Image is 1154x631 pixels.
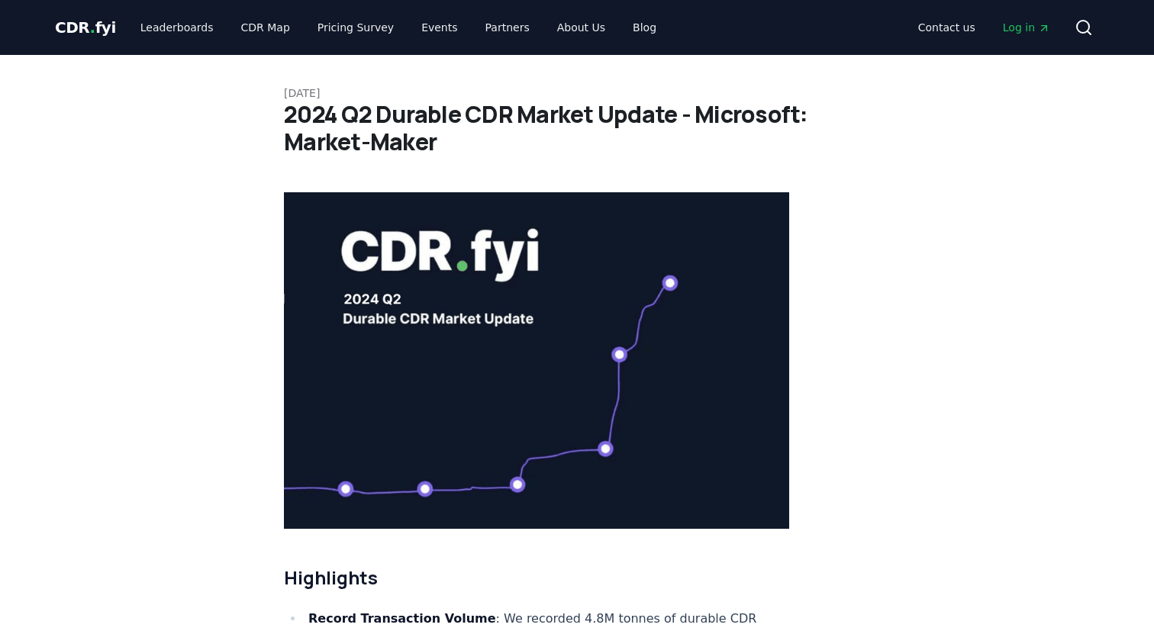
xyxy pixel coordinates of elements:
[284,192,789,529] img: blog post image
[55,18,116,37] span: CDR fyi
[1003,20,1050,35] span: Log in
[284,101,870,156] h1: 2024 Q2 Durable CDR Market Update - Microsoft: Market-Maker
[409,14,469,41] a: Events
[473,14,542,41] a: Partners
[906,14,988,41] a: Contact us
[305,14,406,41] a: Pricing Survey
[621,14,669,41] a: Blog
[308,611,496,626] strong: Record Transaction Volume
[991,14,1062,41] a: Log in
[284,85,870,101] p: [DATE]
[545,14,617,41] a: About Us
[90,18,95,37] span: .
[55,17,116,38] a: CDR.fyi
[128,14,669,41] nav: Main
[906,14,1062,41] nav: Main
[284,565,789,590] h2: Highlights
[128,14,226,41] a: Leaderboards
[229,14,302,41] a: CDR Map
